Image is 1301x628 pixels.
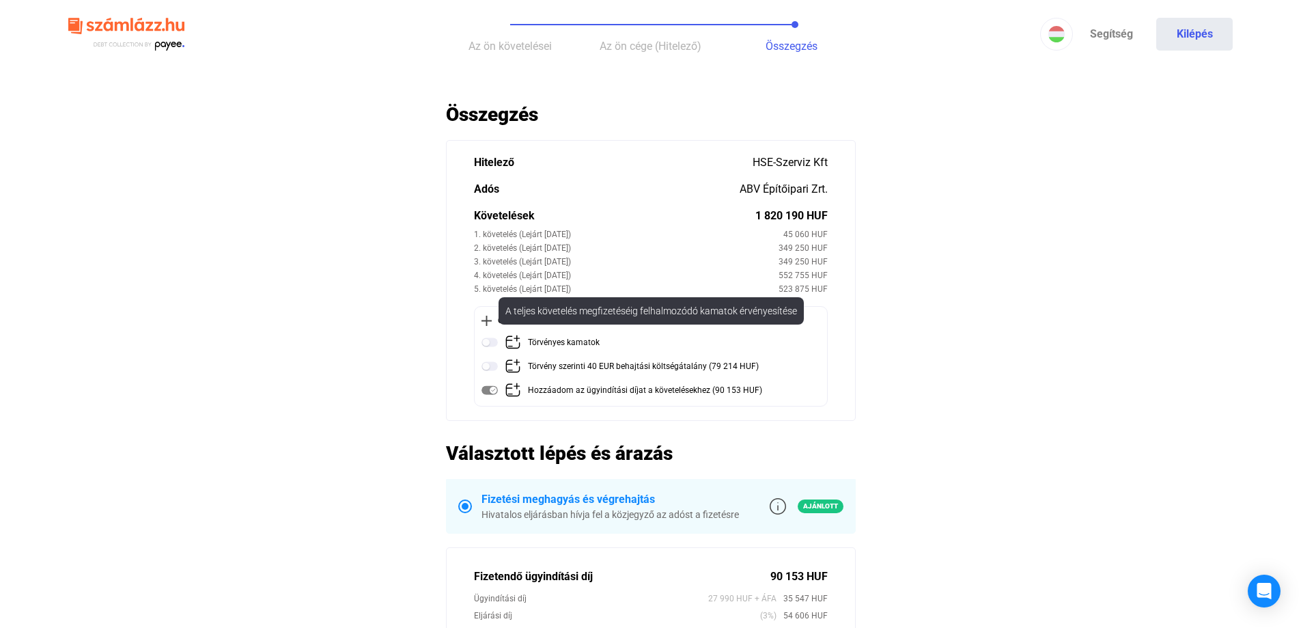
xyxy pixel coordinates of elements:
[528,358,759,375] div: Törvény szerinti 40 EUR behajtási költségátalány (79 214 HUF)
[770,498,843,515] a: info-grey-outlineAjánlott
[1040,18,1073,51] button: HU
[468,40,552,53] span: Az ön követelései
[766,40,817,53] span: Összegzés
[1073,18,1149,51] a: Segítség
[474,181,740,197] div: Adós
[779,241,828,255] div: 349 250 HUF
[1156,18,1233,51] button: Kilépés
[600,40,701,53] span: Az ön cége (Hitelező)
[481,316,492,326] img: plus-black
[505,358,521,374] img: add-claim
[446,441,856,465] h2: Választott lépés és árazás
[474,208,755,224] div: Követelések
[528,382,762,399] div: Hozzáadom az ügyindítási díjat a követelésekhez (90 153 HUF)
[779,282,828,296] div: 523 875 HUF
[68,12,184,57] img: szamlazzhu-logo
[474,228,783,241] div: 1. követelés (Lejárt [DATE])
[740,181,828,197] div: ABV Építőipari Zrt.
[770,569,828,585] div: 90 153 HUF
[446,103,856,126] h2: Összegzés
[755,208,828,224] div: 1 820 190 HUF
[1048,26,1065,42] img: HU
[474,592,708,605] div: Ügyindítási díj
[481,508,739,521] div: Hivatalos eljárásban hívja fel a közjegyző az adóst a fizetésre
[779,255,828,269] div: 349 250 HUF
[505,382,521,398] img: add-claim
[505,334,521,351] img: add-claim
[777,592,828,605] span: 35 547 HUF
[474,269,779,282] div: 4. követelés (Lejárt [DATE])
[481,314,820,327] div: Opcionális követelések
[779,269,828,282] div: 552 755 HUF
[474,282,779,296] div: 5. követelés (Lejárt [DATE])
[528,334,600,351] div: Törvényes kamatok
[481,358,498,374] img: toggle-off
[753,154,828,171] div: HSE-Szerviz Kft
[474,569,770,585] div: Fizetendő ügyindítási díj
[474,609,760,623] div: Eljárási díj
[481,382,498,398] img: toggle-on-disabled
[770,498,786,515] img: info-grey-outline
[481,491,739,508] div: Fizetési meghagyás és végrehajtás
[474,241,779,255] div: 2. követelés (Lejárt [DATE])
[760,609,777,623] span: (3%)
[783,228,828,241] div: 45 060 HUF
[474,255,779,269] div: 3. követelés (Lejárt [DATE])
[708,592,777,605] span: 27 990 HUF + ÁFA
[499,297,804,325] div: A teljes követelés megfizetéséig felhalmozódó kamatok érvényesítése
[798,500,843,513] span: Ajánlott
[1248,575,1281,607] div: Open Intercom Messenger
[777,609,828,623] span: 54 606 HUF
[481,334,498,351] img: toggle-off
[474,154,753,171] div: Hitelező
